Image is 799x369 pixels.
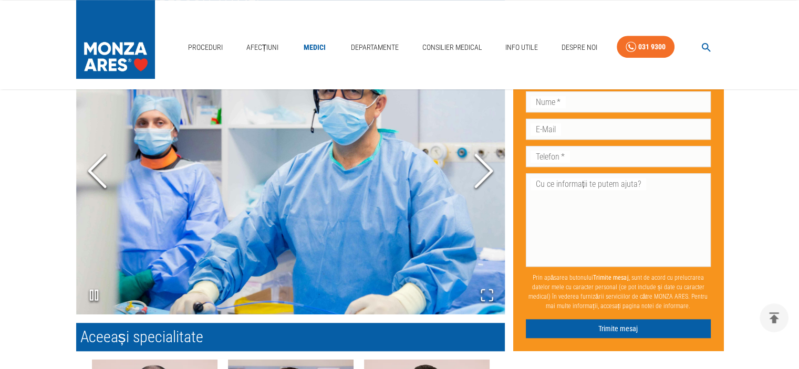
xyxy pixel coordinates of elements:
[76,323,505,351] h2: Aceeași specialitate
[418,37,486,58] a: Consilier Medical
[76,277,112,314] button: Play or Pause Slideshow
[347,37,403,58] a: Departamente
[526,269,711,315] p: Prin apăsarea butonului , sunt de acord cu prelucrarea datelor mele cu caracter personal (ce pot ...
[76,113,118,230] button: Previous Slide
[501,37,542,58] a: Info Utile
[469,277,505,314] button: Open Fullscreen
[242,37,283,58] a: Afecțiuni
[760,303,788,332] button: delete
[617,36,675,58] a: 031 9300
[76,29,505,314] div: Go to Slide 5
[298,37,331,58] a: Medici
[463,113,505,230] button: Next Slide
[557,37,601,58] a: Despre Noi
[593,274,628,281] b: Trimite mesaj
[184,37,227,58] a: Proceduri
[526,319,711,339] button: Trimite mesaj
[76,29,505,314] img: Zou_Ph5LeNNTw5X5_Dr.MariusAndronache%2Ctratamentpentrufibrilatieatriala.jpg
[638,40,666,54] div: 031 9300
